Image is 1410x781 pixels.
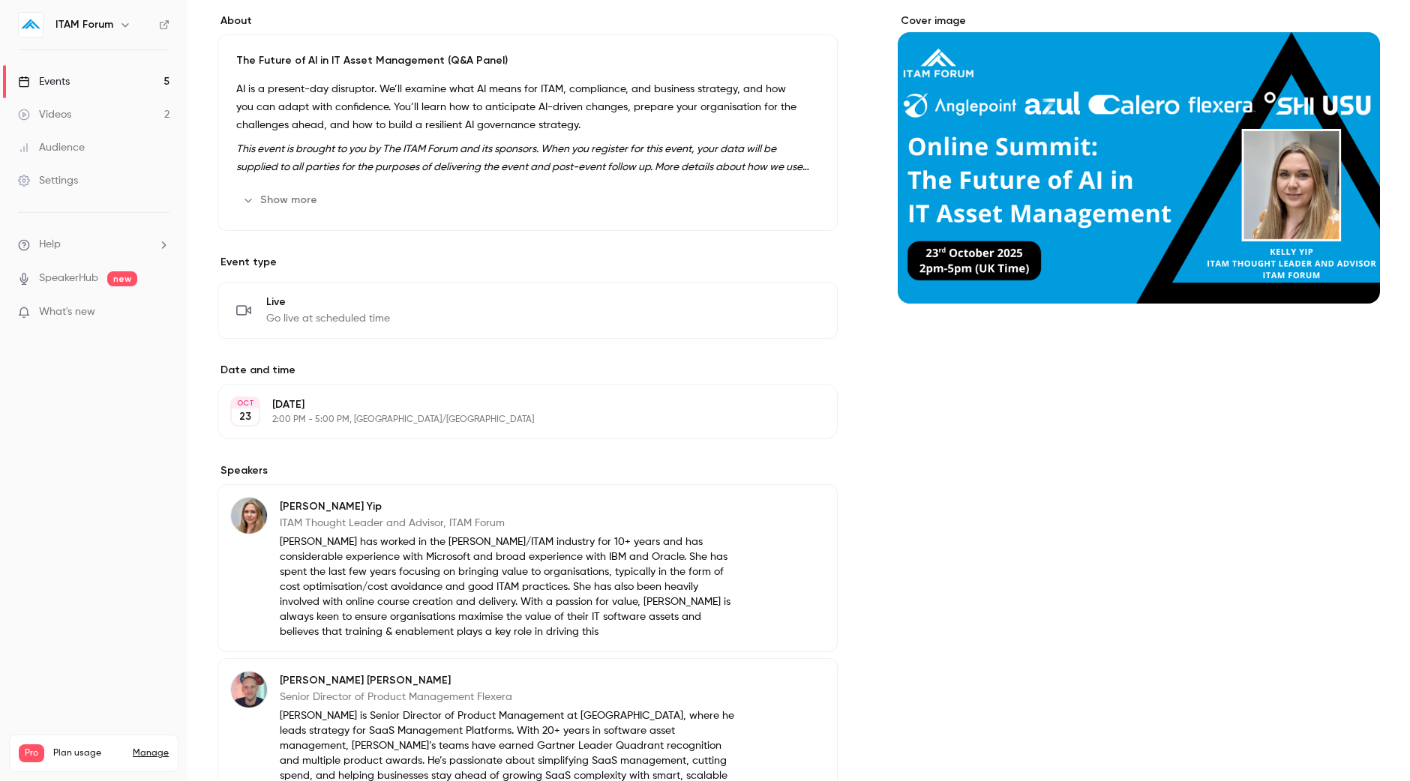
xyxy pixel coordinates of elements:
span: Go live at scheduled time [266,311,390,326]
p: ITAM Thought Leader and Advisor, ITAM Forum [280,516,740,531]
div: Kelly Yip[PERSON_NAME] YipITAM Thought Leader and Advisor, ITAM Forum[PERSON_NAME] has worked in ... [217,484,838,652]
p: [PERSON_NAME] Yip [280,499,740,514]
span: Pro [19,744,44,762]
span: new [107,271,137,286]
p: Senior Director of Product Management Flexera [280,690,740,705]
li: help-dropdown-opener [18,237,169,253]
label: Date and time [217,363,838,378]
p: AI is a present-day disruptor. We’ll examine what AI means for ITAM, compliance, and business str... [236,80,819,134]
img: ITAM Forum [19,13,43,37]
div: Videos [18,107,71,122]
span: What's new [39,304,95,320]
div: OCT [232,398,259,408]
label: Cover image [898,13,1380,28]
label: Speakers [217,463,838,478]
label: About [217,13,838,28]
p: Event type [217,255,838,270]
span: Live [266,295,390,310]
p: [PERSON_NAME] has worked in the [PERSON_NAME]/ITAM industry for 10+ years and has considerable ex... [280,534,740,639]
p: The Future of AI in IT Asset Management (Q&A Panel) [236,53,819,68]
p: 2:00 PM - 5:00 PM, [GEOGRAPHIC_DATA]/[GEOGRAPHIC_DATA] [272,414,758,426]
h6: ITAM Forum [55,17,113,32]
div: Events [18,74,70,89]
span: Help [39,237,61,253]
em: This event is brought to you by The ITAM Forum and its sponsors. When you register for this event... [236,144,809,190]
div: Settings [18,173,78,188]
img: Kelly Yip [231,498,267,534]
img: Leigh Martin [231,672,267,708]
span: Plan usage [53,747,124,759]
section: Cover image [898,13,1380,304]
a: SpeakerHub [39,271,98,286]
a: Manage [133,747,169,759]
p: [DATE] [272,397,758,412]
iframe: Noticeable Trigger [151,306,169,319]
p: 23 [239,409,251,424]
button: Show more [236,188,326,212]
p: [PERSON_NAME] [PERSON_NAME] [280,673,740,688]
div: Audience [18,140,85,155]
